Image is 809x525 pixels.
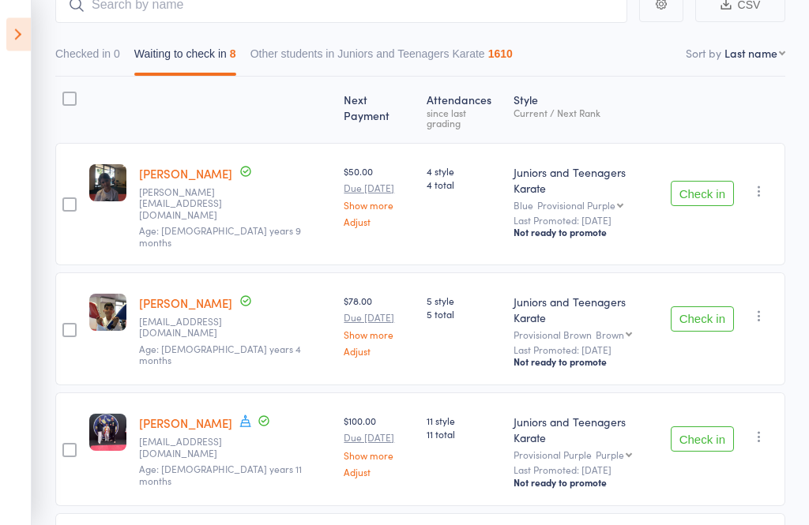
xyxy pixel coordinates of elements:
[514,356,658,369] div: Not ready to promote
[514,294,658,326] div: Juniors and Teenagers Karate
[344,217,414,227] a: Adjust
[427,178,500,192] span: 4 total
[671,427,734,452] button: Check in
[427,414,500,428] span: 11 style
[344,433,414,444] small: Due [DATE]
[514,450,658,460] div: Provisional Purple
[344,414,414,477] div: $100.00
[89,414,126,452] img: image1719267075.png
[507,84,664,137] div: Style
[344,294,414,357] div: $78.00
[337,84,420,137] div: Next Payment
[344,183,414,194] small: Due [DATE]
[139,295,232,312] a: [PERSON_NAME]
[139,166,232,182] a: [PERSON_NAME]
[250,40,513,77] button: Other students in Juniors and Teenagers Karate1610
[55,40,120,77] button: Checked in0
[514,414,658,446] div: Juniors and Teenagers Karate
[139,187,242,221] small: natalie_pepping@hotmail.com
[344,451,414,461] a: Show more
[344,165,414,227] div: $50.00
[488,48,513,61] div: 1610
[344,201,414,211] a: Show more
[134,40,236,77] button: Waiting to check in8
[537,201,615,211] div: Provisional Purple
[89,294,126,332] img: image1660348812.png
[344,330,414,340] a: Show more
[420,84,506,137] div: Atten­dances
[139,343,301,367] span: Age: [DEMOGRAPHIC_DATA] years 4 months
[724,46,777,62] div: Last name
[596,450,624,460] div: Purple
[514,216,658,227] small: Last Promoted: [DATE]
[596,330,624,340] div: Brown
[671,307,734,332] button: Check in
[427,428,500,441] span: 11 total
[514,477,658,489] div: Not ready to promote
[514,330,658,340] div: Provisional Brown
[514,165,658,197] div: Juniors and Teenagers Karate
[230,48,236,61] div: 8
[514,345,658,356] small: Last Promoted: [DATE]
[514,108,658,118] div: Current / Next Rank
[427,108,500,129] div: since last grading
[427,308,500,321] span: 5 total
[514,227,658,239] div: Not ready to promote
[671,182,734,207] button: Check in
[139,224,301,249] span: Age: [DEMOGRAPHIC_DATA] years 9 months
[514,465,658,476] small: Last Promoted: [DATE]
[514,201,658,211] div: Blue
[114,48,120,61] div: 0
[427,165,500,178] span: 4 style
[686,46,721,62] label: Sort by
[139,463,302,487] span: Age: [DEMOGRAPHIC_DATA] years 11 months
[89,165,126,202] img: image1710741226.png
[139,437,242,459] small: cav43@live.com.au
[139,415,232,432] a: [PERSON_NAME]
[344,467,414,478] a: Adjust
[427,294,500,308] span: 5 style
[344,313,414,324] small: Due [DATE]
[344,347,414,357] a: Adjust
[139,317,242,339] small: maryblaquiere@yahoo.com.au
